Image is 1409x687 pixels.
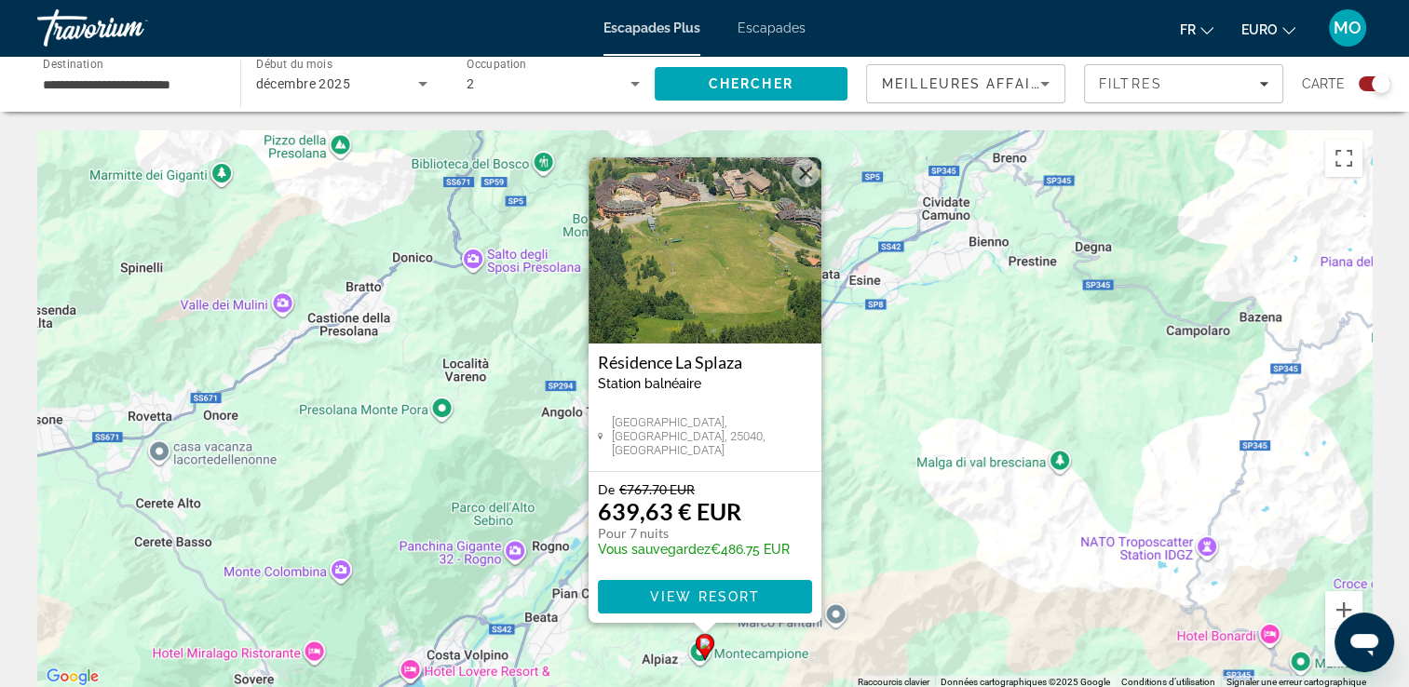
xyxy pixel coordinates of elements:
span: Meilleures affaires [882,76,1061,91]
span: [GEOGRAPHIC_DATA], [GEOGRAPHIC_DATA], 25040, [GEOGRAPHIC_DATA] [612,415,812,457]
button: Menu utilisateur [1323,8,1372,47]
span: Chercher [709,76,793,91]
mat-select: Trier par [882,73,1050,95]
button: Passer en plein écran [1325,140,1362,177]
img: Résidence La Splaza [589,157,821,343]
span: Station balnéaire [598,376,701,391]
span: MO [1334,19,1362,37]
span: €767.70 EUR [619,481,695,497]
button: Changer de devise [1241,16,1295,43]
a: Résidence La Splaza [598,353,812,371]
span: Fr [1180,22,1196,37]
a: Escapades [738,20,806,35]
button: Zoom avant [1325,591,1362,628]
button: Filtres [1084,64,1283,103]
span: décembre 2025 [256,76,351,91]
input: Sélectionnez la destination [43,74,216,96]
span: View Resort [649,589,759,604]
button: Changer la langue [1180,16,1213,43]
span: Occupation [467,58,527,71]
button: Rechercher [655,67,848,101]
span: Destination [43,57,103,70]
button: View Resort [598,580,812,613]
a: Conditions d’utilisation (s’ouvre dans un nouvel onglet) [1121,677,1215,687]
a: Escapades Plus [603,20,700,35]
span: Carte [1302,71,1345,97]
span: 2 [467,76,474,91]
span: Filtres [1099,76,1162,91]
a: Signaler une erreur cartographique [1226,677,1366,687]
span: EURO [1241,22,1278,37]
font: €486.75 EUR [598,542,790,557]
button: Zoom arrière [1325,629,1362,667]
p: Pour 7 nuits [598,525,790,542]
a: Travorium [37,4,224,52]
span: Vous sauvegardez [598,542,711,557]
iframe: Bouton de lancement de la fenêtre de messagerie [1334,613,1394,672]
span: Début du mois [256,58,332,71]
font: 639,63 € EUR [598,497,741,525]
span: De [598,481,615,497]
span: Données cartographiques ©2025 Google [941,677,1110,687]
button: Fermer [792,159,820,187]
